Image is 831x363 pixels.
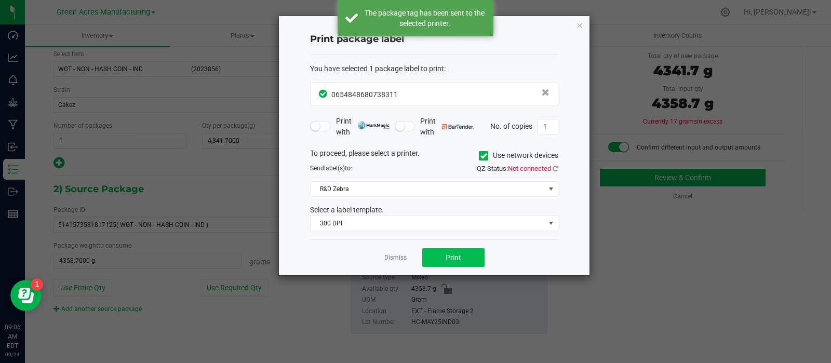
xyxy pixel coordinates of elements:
[358,122,390,129] img: mark_magic_cybra.png
[422,248,485,267] button: Print
[384,253,407,262] a: Dismiss
[479,150,558,161] label: Use network devices
[442,124,474,129] img: bartender.png
[310,63,558,74] div: :
[302,205,566,216] div: Select a label template.
[302,148,566,164] div: To proceed, please select a printer.
[310,33,558,46] h4: Print package label
[310,64,444,73] span: You have selected 1 package label to print
[311,182,545,196] span: R&D Zebra
[420,116,474,138] span: Print with
[336,116,390,138] span: Print with
[324,165,345,172] span: label(s)
[31,278,43,291] iframe: Resource center unread badge
[10,280,42,311] iframe: Resource center
[319,88,329,99] span: In Sync
[508,165,551,172] span: Not connected
[310,165,352,172] span: Send to:
[490,122,532,130] span: No. of copies
[331,90,398,99] span: 0654848680738311
[477,165,558,172] span: QZ Status:
[446,253,461,262] span: Print
[311,216,545,231] span: 300 DPI
[364,8,486,29] div: The package tag has been sent to the selected printer.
